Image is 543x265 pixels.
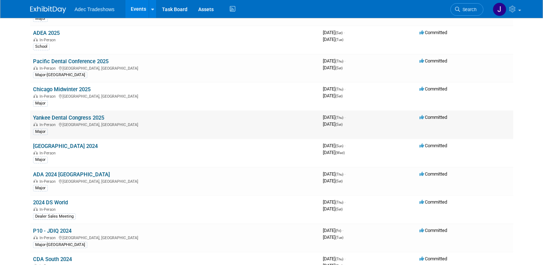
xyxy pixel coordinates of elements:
[323,37,343,42] span: [DATE]
[419,228,447,233] span: Committed
[323,93,343,98] span: [DATE]
[419,86,447,92] span: Committed
[460,7,477,12] span: Search
[344,30,345,35] span: -
[344,171,345,177] span: -
[40,179,58,184] span: In-Person
[33,93,317,99] div: [GEOGRAPHIC_DATA], [GEOGRAPHIC_DATA]
[33,236,38,239] img: In-Person Event
[33,178,317,184] div: [GEOGRAPHIC_DATA], [GEOGRAPHIC_DATA]
[450,3,483,16] a: Search
[33,115,104,121] a: Yankee Dental Congress 2025
[33,185,48,191] div: Major
[335,179,343,183] span: (Sat)
[33,65,317,71] div: [GEOGRAPHIC_DATA], [GEOGRAPHIC_DATA]
[323,143,345,148] span: [DATE]
[40,94,58,99] span: In-Person
[33,157,48,163] div: Major
[335,31,343,35] span: (Sat)
[335,122,343,126] span: (Sat)
[33,242,87,248] div: Major-[GEOGRAPHIC_DATA]
[33,256,72,262] a: CDA South 2024
[335,144,343,148] span: (Sun)
[33,66,38,70] img: In-Person Event
[33,72,87,78] div: Major-[GEOGRAPHIC_DATA]
[335,116,343,120] span: (Thu)
[342,228,343,233] span: -
[335,207,343,211] span: (Sat)
[419,143,447,148] span: Committed
[344,86,345,92] span: -
[30,6,66,13] img: ExhibitDay
[323,199,345,205] span: [DATE]
[335,229,341,233] span: (Fri)
[33,94,38,98] img: In-Person Event
[33,15,48,22] div: Major
[33,129,48,135] div: Major
[33,143,98,149] a: [GEOGRAPHIC_DATA] 2024
[40,38,58,42] span: In-Person
[323,86,345,92] span: [DATE]
[33,43,50,50] div: School
[33,213,76,220] div: Dealer Sales Meeting
[335,87,343,91] span: (Thu)
[323,234,343,240] span: [DATE]
[335,151,345,155] span: (Wed)
[323,30,345,35] span: [DATE]
[33,38,38,41] img: In-Person Event
[323,65,343,70] span: [DATE]
[33,207,38,211] img: In-Person Event
[335,200,343,204] span: (Thu)
[344,199,345,205] span: -
[335,38,343,42] span: (Tue)
[323,206,343,211] span: [DATE]
[33,122,38,126] img: In-Person Event
[323,256,345,261] span: [DATE]
[75,6,115,12] span: Adec Tradeshows
[335,94,343,98] span: (Sat)
[33,86,90,93] a: Chicago Midwinter 2025
[419,115,447,120] span: Committed
[335,172,343,176] span: (Thu)
[40,151,58,155] span: In-Person
[33,234,317,240] div: [GEOGRAPHIC_DATA], [GEOGRAPHIC_DATA]
[344,143,345,148] span: -
[344,115,345,120] span: -
[323,121,343,127] span: [DATE]
[33,199,68,206] a: 2024 DS World
[419,199,447,205] span: Committed
[419,171,447,177] span: Committed
[33,30,60,36] a: ADEA 2025
[33,121,317,127] div: [GEOGRAPHIC_DATA], [GEOGRAPHIC_DATA]
[344,58,345,64] span: -
[33,151,38,154] img: In-Person Event
[40,207,58,212] span: In-Person
[33,171,110,178] a: ADA 2024 [GEOGRAPHIC_DATA]
[419,30,447,35] span: Committed
[335,66,343,70] span: (Sat)
[40,66,58,71] span: In-Person
[493,3,506,16] img: Jake Lee
[323,178,343,183] span: [DATE]
[33,100,48,107] div: Major
[344,256,345,261] span: -
[419,58,447,64] span: Committed
[33,228,71,234] a: P10 - JDIQ 2024
[323,171,345,177] span: [DATE]
[335,257,343,261] span: (Thu)
[33,58,108,65] a: Pacific Dental Conference 2025
[40,236,58,240] span: In-Person
[323,228,343,233] span: [DATE]
[323,150,345,155] span: [DATE]
[323,115,345,120] span: [DATE]
[335,59,343,63] span: (Thu)
[419,256,447,261] span: Committed
[323,58,345,64] span: [DATE]
[33,179,38,183] img: In-Person Event
[335,236,343,240] span: (Tue)
[40,122,58,127] span: In-Person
